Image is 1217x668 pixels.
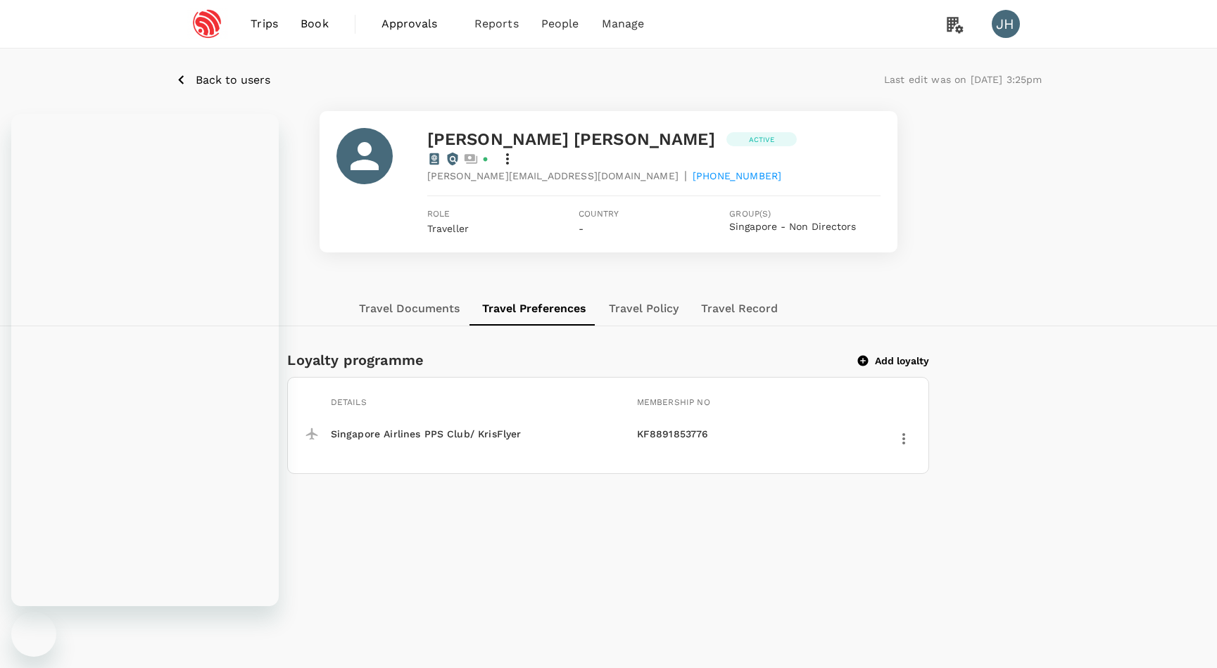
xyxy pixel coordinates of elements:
span: Traveller [427,223,469,234]
span: People [541,15,579,32]
span: Trips [251,15,278,32]
span: [PERSON_NAME] [PERSON_NAME] [427,129,715,149]
span: Approvals [382,15,452,32]
iframe: Button to launch messaging window, conversation in progress [11,612,56,657]
button: Travel Record [690,292,789,326]
iframe: Messaging window [11,114,279,606]
button: Singapore - Non Directors [729,221,856,233]
h6: Loyalty programme [287,349,847,371]
p: KF8891853776 [637,427,887,441]
p: Last edit was on [DATE] 3:25pm [884,72,1042,86]
button: Travel Documents [348,292,471,326]
button: Back to users [175,71,270,89]
button: Travel Policy [598,292,690,326]
p: Singapore Airlines PPS Club/ KrisFlyer [331,427,631,441]
img: Espressif Systems Singapore Pte Ltd [175,8,240,39]
span: Manage [602,15,645,32]
span: - [579,223,584,234]
button: Travel Preferences [471,292,598,326]
span: Details [331,397,367,407]
p: Active [749,134,774,145]
span: Reports [474,15,519,32]
span: Role [427,207,579,221]
span: | [684,167,687,184]
p: Back to users [196,72,270,89]
div: JH [992,10,1020,38]
span: Country [579,207,730,221]
button: Add loyalty [858,354,929,367]
span: [PERSON_NAME][EMAIL_ADDRESS][DOMAIN_NAME] [427,169,679,183]
span: [PHONE_NUMBER] [693,169,781,183]
span: Book [301,15,329,32]
span: Membership no [637,397,710,407]
span: Group(s) [729,207,881,221]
